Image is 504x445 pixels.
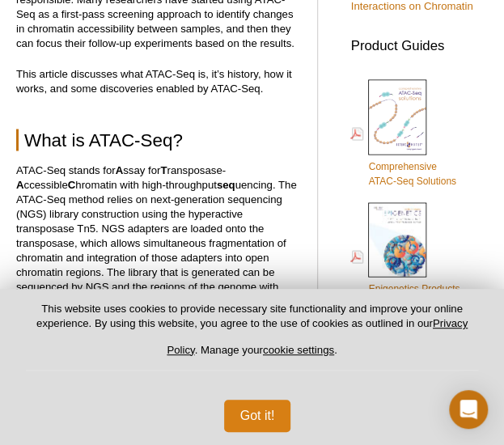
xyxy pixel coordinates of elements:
p: This website uses cookies to provide necessary site functionality and improve your online experie... [26,302,478,371]
img: Comprehensive ATAC-Seq Solutions [368,79,426,155]
strong: C [68,178,76,190]
a: ComprehensiveATAC-Seq Solutions [350,78,455,189]
span: Comprehensive ATAC-Seq Solutions [368,160,455,186]
span: Epigenetics Products & Services [368,282,460,308]
p: This article discusses what ATAC-Seq is, it’s history, how it works, and some discoveries enabled... [16,67,301,96]
a: Epigenetics Products& Services [350,201,460,311]
p: ATAC-Seq stands for ssay for ransposase- ccessible hromatin with high-throughput uencing. The ATA... [16,163,301,323]
button: cookie settings [263,344,334,356]
img: Epi_brochure_140604_cover_web_70x200 [368,202,426,277]
strong: A [116,163,124,176]
a: Privacy Policy [167,317,468,355]
h3: Product Guides [350,30,480,53]
strong: T [160,163,167,176]
strong: A [16,178,24,190]
div: Open Intercom Messenger [449,390,488,429]
h2: What is ATAC-Seq? [16,129,301,150]
strong: seq [217,178,235,190]
button: Got it! [224,400,291,432]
